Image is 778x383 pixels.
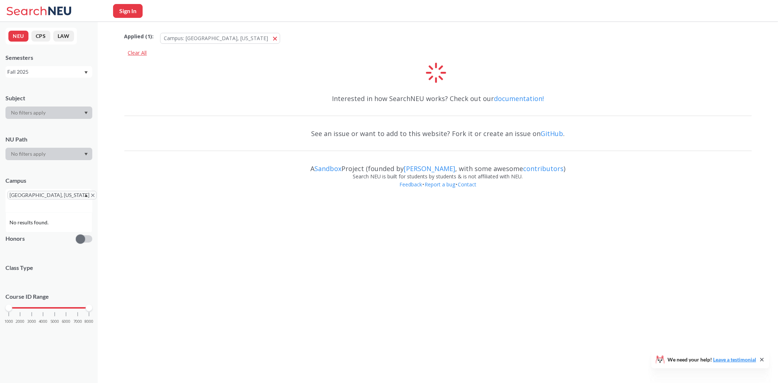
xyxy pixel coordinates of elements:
[160,33,280,44] button: Campus: [GEOGRAPHIC_DATA], [US_STATE]
[5,148,92,160] div: Dropdown arrow
[7,191,97,200] span: [GEOGRAPHIC_DATA], [US_STATE]X to remove pill
[16,320,24,324] span: 2000
[5,54,92,62] div: Semesters
[50,320,59,324] span: 5000
[457,181,477,188] a: Contact
[124,47,151,58] div: Clear All
[541,129,563,138] a: GitHub
[84,71,88,74] svg: Dropdown arrow
[5,107,92,119] div: Dropdown arrow
[5,235,25,243] p: Honors
[84,112,88,115] svg: Dropdown arrow
[164,35,268,42] span: Campus: [GEOGRAPHIC_DATA], [US_STATE]
[124,88,752,109] div: Interested in how SearchNEU works? Check out our
[91,194,94,197] svg: X to remove pill
[8,31,28,42] button: NEU
[314,164,341,173] a: Sandbox
[27,320,36,324] span: 3000
[7,68,84,76] div: Fall 2025
[85,320,93,324] span: 8000
[494,94,544,103] a: documentation!
[62,320,70,324] span: 6000
[399,181,422,188] a: Feedback
[124,173,752,181] div: Search NEU is built for students by students & is not affiliated with NEU.
[124,181,752,200] div: • •
[5,94,92,102] div: Subject
[9,218,50,227] span: No results found.
[39,320,47,324] span: 4000
[5,293,92,301] p: Course ID Range
[84,153,88,156] svg: Dropdown arrow
[523,164,564,173] a: contributors
[124,32,154,40] span: Applied ( 1 ):
[4,320,13,324] span: 1000
[84,194,88,197] svg: Dropdown arrow
[667,357,756,362] span: We need your help!
[5,264,92,272] span: Class Type
[713,356,756,363] a: Leave a testimonial
[404,164,455,173] a: [PERSON_NAME]
[124,123,752,144] div: See an issue or want to add to this website? Fork it or create an issue on .
[124,158,752,173] div: A Project (founded by , with some awesome )
[53,31,74,42] button: LAW
[5,66,92,78] div: Fall 2025Dropdown arrow
[5,177,92,185] div: Campus
[424,181,456,188] a: Report a bug
[5,135,92,143] div: NU Path
[73,320,82,324] span: 7000
[31,31,50,42] button: CPS
[5,189,92,212] div: [GEOGRAPHIC_DATA], [US_STATE]X to remove pillDropdown arrowNo results found.
[113,4,143,18] button: Sign In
